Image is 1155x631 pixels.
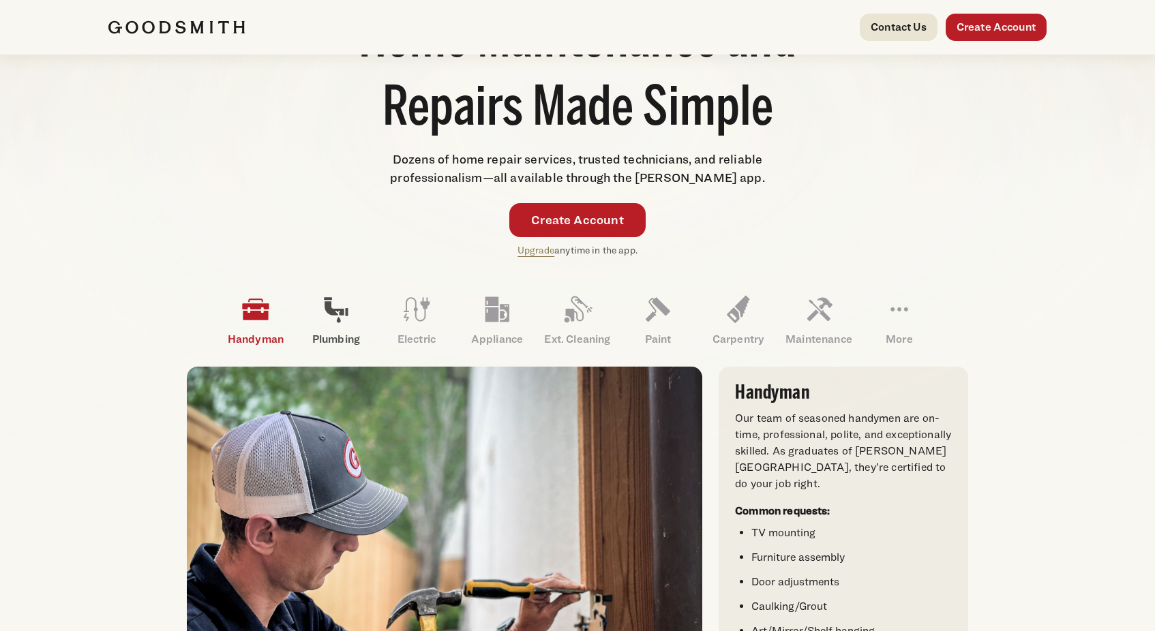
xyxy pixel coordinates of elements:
p: More [859,331,940,348]
a: More [859,285,940,356]
p: Paint [618,331,698,348]
p: Plumbing [296,331,376,348]
p: Our team of seasoned handymen are on-time, professional, polite, and exceptionally skilled. As gr... [735,410,952,492]
a: Handyman [215,285,296,356]
a: Electric [376,285,457,356]
a: Carpentry [698,285,779,356]
a: Ext. Cleaning [537,285,618,356]
a: Create Account [509,203,646,237]
img: Goodsmith [108,20,245,34]
span: Dozens of home repair services, trusted technicians, and reliable professionalism—all available t... [390,152,765,185]
p: Ext. Cleaning [537,331,618,348]
p: Maintenance [779,331,859,348]
li: Caulking/Grout [751,598,952,615]
p: anytime in the app. [517,243,637,258]
li: Furniture assembly [751,549,952,566]
a: Appliance [457,285,537,356]
a: Contact Us [860,14,937,41]
a: Create Account [946,14,1047,41]
a: Paint [618,285,698,356]
a: Plumbing [296,285,376,356]
h1: Home Maintenance and Repairs Made Simple [343,8,812,144]
a: Upgrade [517,244,554,256]
p: Carpentry [698,331,779,348]
li: Door adjustments [751,574,952,590]
p: Handyman [215,331,296,348]
h3: Handyman [735,383,952,402]
p: Appliance [457,331,537,348]
strong: Common requests: [735,504,830,517]
p: Electric [376,331,457,348]
li: TV mounting [751,525,952,541]
a: Maintenance [779,285,859,356]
